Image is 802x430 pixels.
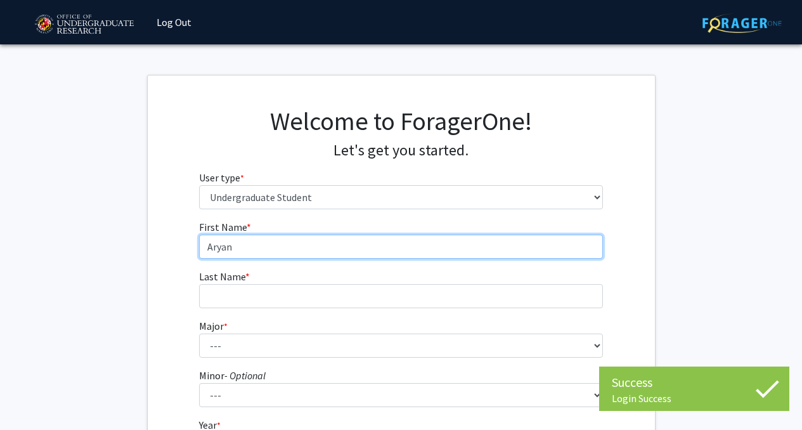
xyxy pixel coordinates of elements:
div: Success [612,373,777,392]
span: Last Name [199,270,245,283]
img: University of Maryland Logo [30,9,138,41]
label: Major [199,318,228,334]
span: First Name [199,221,247,233]
label: Minor [199,368,266,383]
img: ForagerOne Logo [702,13,782,33]
h1: Welcome to ForagerOne! [199,106,603,136]
h4: Let's get you started. [199,141,603,160]
div: Login Success [612,392,777,405]
iframe: Chat [10,373,54,420]
label: User type [199,170,244,185]
i: - Optional [224,369,266,382]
